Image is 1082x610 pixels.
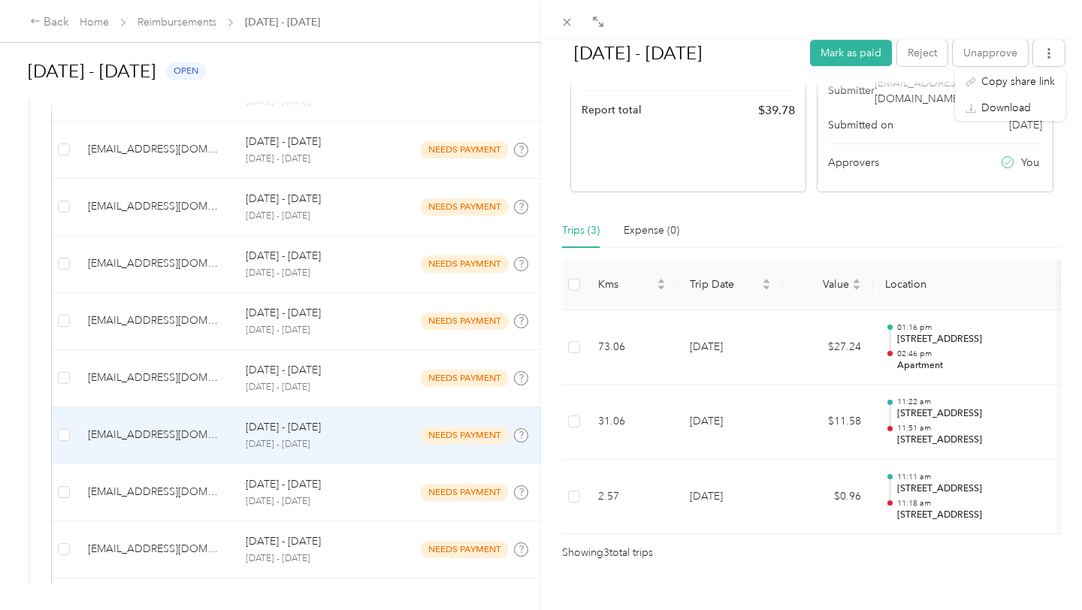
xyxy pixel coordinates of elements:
p: 11:11 am [897,472,1049,482]
td: [DATE] [678,310,783,385]
td: 73.06 [586,310,678,385]
button: Reject [897,40,948,66]
div: Expense (0) [624,222,679,239]
p: [STREET_ADDRESS] [897,433,1049,447]
p: 11:51 am [897,423,1049,433]
p: 01:16 pm [897,322,1049,333]
td: [DATE] [678,460,783,535]
td: 31.06 [586,385,678,460]
span: caret-down [852,283,861,292]
h1: Sep 1 - 30, 2025 [558,35,799,71]
p: [STREET_ADDRESS] [897,407,1049,421]
th: Location [873,260,1061,310]
p: 02:46 pm [897,349,1049,359]
p: 11:18 am [897,498,1049,509]
span: [DATE] [1009,117,1042,133]
span: Value [795,278,849,291]
span: Showing 3 total trips [562,545,653,561]
span: Kms [598,278,654,291]
span: Copy share link [981,74,1055,89]
span: caret-up [852,276,861,285]
iframe: Everlance-gr Chat Button Frame [998,526,1082,610]
td: [DATE] [678,385,783,460]
span: Report total [582,102,642,118]
p: [STREET_ADDRESS] [897,509,1049,522]
span: caret-down [657,283,666,292]
p: [STREET_ADDRESS] [897,482,1049,496]
th: Kms [586,260,678,310]
td: $27.24 [783,310,873,385]
span: caret-up [762,276,771,285]
td: 2.57 [586,460,678,535]
span: Download [981,100,1031,116]
span: caret-down [762,283,771,292]
div: Trips (3) [562,222,600,239]
th: Value [783,260,873,310]
span: caret-up [657,276,666,285]
p: [STREET_ADDRESS] [897,333,1049,346]
button: Unapprove [953,40,1028,66]
span: $ 39.78 [758,101,795,119]
button: Mark as paid [810,40,892,66]
span: Submitted on [828,117,893,133]
td: $11.58 [783,385,873,460]
span: Trip Date [690,278,759,291]
p: Apartment [897,359,1049,373]
span: You [1021,155,1039,171]
th: Trip Date [678,260,783,310]
td: $0.96 [783,460,873,535]
p: 11:22 am [897,397,1049,407]
span: Approvers [828,155,879,171]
